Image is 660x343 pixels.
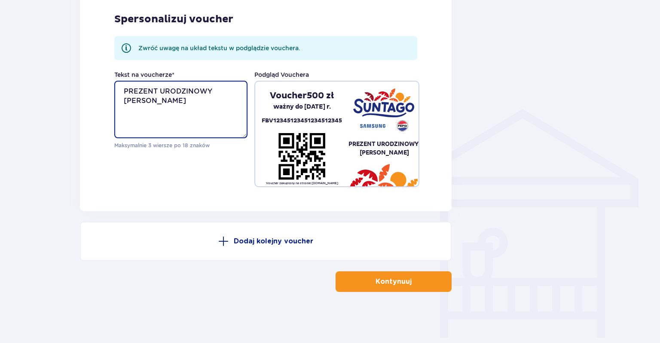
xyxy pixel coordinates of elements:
[336,271,452,292] button: Kontynuuj
[348,140,419,157] pre: PREZENT URODZINOWY [PERSON_NAME]
[273,101,331,112] p: ważny do [DATE] r.
[138,44,300,52] p: Zwróć uwagę na układ tekstu w podglądzie vouchera.
[254,70,309,79] p: Podgląd Vouchera
[114,81,247,138] textarea: PREZENT URODZINOWY [PERSON_NAME]
[353,88,414,131] img: Suntago - Samsung - Pepsi
[270,90,334,101] p: Voucher 500 zł
[262,116,342,126] p: FBV12345123451234512345
[114,142,247,149] p: Maksymalnie 3 wiersze po 18 znaków
[114,13,233,26] p: Spersonalizuj voucher
[266,181,338,185] p: Voucher zakupiony na stronie [DOMAIN_NAME]
[376,277,412,286] p: Kontynuuj
[114,70,174,79] label: Tekst na voucherze *
[80,222,452,261] button: Dodaj kolejny voucher
[234,237,313,246] p: Dodaj kolejny voucher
